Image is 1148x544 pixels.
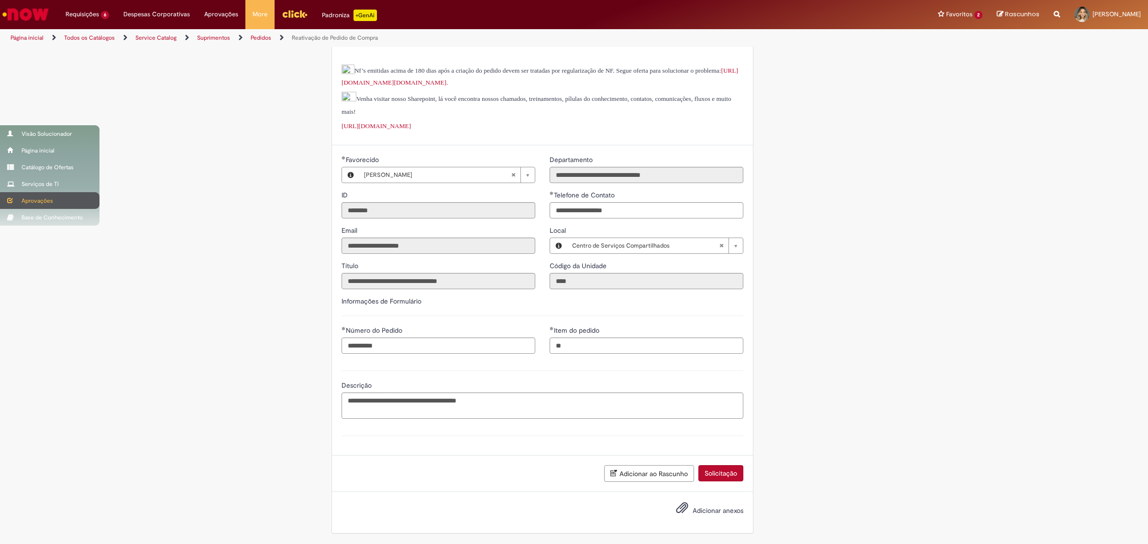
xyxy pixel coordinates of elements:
[550,202,743,218] input: Telefone de Contato
[554,326,601,335] span: Item do pedido
[342,381,374,390] span: Descrição
[550,155,595,164] label: Somente leitura - Departamento
[1005,10,1039,19] span: Rascunhos
[197,34,230,42] a: Suprimentos
[342,226,359,235] label: Somente leitura - Email
[554,191,617,199] span: Telefone de Contato
[101,11,109,19] span: 6
[550,261,608,271] label: Somente leitura - Código da Unidade
[251,34,271,42] a: Pedidos
[693,506,743,515] span: Adicionar anexos
[550,191,554,195] span: Obrigatório Preenchido
[11,34,44,42] a: Página inicial
[342,190,350,200] label: Somente leitura - ID
[550,226,568,235] span: Local
[974,11,982,19] span: 2
[997,10,1039,19] a: Rascunhos
[572,238,719,253] span: Centro de Serviços Compartilhados
[550,326,554,330] span: Obrigatório Preenchido
[673,499,691,521] button: Adicionar anexos
[123,10,190,19] span: Despesas Corporativas
[1093,10,1141,18] span: [PERSON_NAME]
[550,337,743,354] input: Item do pedido
[342,261,360,271] label: Somente leitura - Título
[550,261,608,270] span: Somente leitura - Código da Unidade
[550,273,743,289] input: Código da Unidade
[1,5,50,24] img: ServiceNow
[7,29,758,47] ul: Trilhas de página
[714,238,729,253] abbr: Limpar campo Local
[204,10,238,19] span: Aprovações
[342,297,421,305] label: Informações de Formulário
[567,238,743,253] a: Centro de Serviços CompartilhadosLimpar campo Local
[364,167,511,183] span: [PERSON_NAME]
[346,155,381,164] span: Necessários - Favorecido
[353,10,377,21] p: +GenAi
[359,167,535,183] a: [PERSON_NAME]Limpar campo Favorecido
[342,326,346,330] span: Obrigatório Preenchido
[64,34,115,42] a: Todos os Catálogos
[342,191,350,199] span: Somente leitura - ID
[342,65,354,77] img: sys_attachment.do
[282,7,308,21] img: click_logo_yellow_360x200.png
[342,156,346,160] span: Obrigatório Preenchido
[946,10,972,19] span: Favoritos
[342,238,535,254] input: Email
[550,238,567,253] button: Local, Visualizar este registro Centro de Serviços Compartilhados
[342,273,535,289] input: Título
[342,167,359,183] button: Favorecido, Visualizar este registro Ariella Carneiro Da Silva
[342,261,360,270] span: Somente leitura - Título
[292,34,378,42] a: Reativação de Pedido de Compra
[550,167,743,183] input: Departamento
[346,326,404,335] span: Número do Pedido
[342,92,356,107] img: sys_attachment.do
[604,465,694,482] button: Adicionar ao Rascunho
[66,10,99,19] span: Requisições
[342,122,411,130] a: [URL][DOMAIN_NAME]
[322,10,377,21] div: Padroniza
[342,95,731,115] span: Venha visitar nosso Sharepoint, lá você encontra nossos chamados, treinamentos, pílulas do conhec...
[253,10,267,19] span: More
[135,34,177,42] a: Service Catalog
[506,167,520,183] abbr: Limpar campo Favorecido
[342,202,535,218] input: ID
[342,392,743,419] textarea: Descrição
[342,337,535,354] input: Número do Pedido
[550,155,595,164] span: Somente leitura - Departamento
[342,67,738,86] span: Nf’s emitidas acima de 180 dias após a criação do pedido devem ser tratadas por regularização de ...
[698,465,743,481] button: Solicitação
